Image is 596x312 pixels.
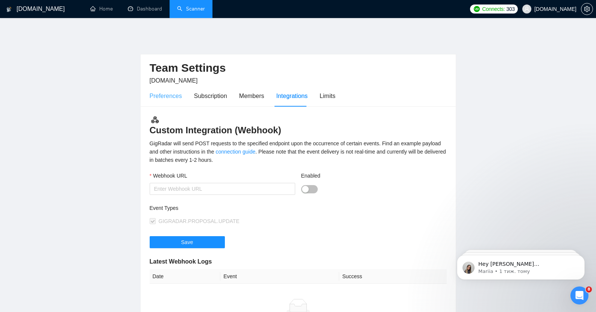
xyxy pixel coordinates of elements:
[150,257,447,266] h5: Latest Webhook Logs
[339,269,446,284] th: Success
[276,91,308,101] div: Integrations
[474,6,480,12] img: upwork-logo.png
[150,139,447,164] div: GigRadar will send POST requests to the specified endpoint upon the occurrence of certain events....
[150,236,225,248] button: Save
[482,5,505,13] span: Connects:
[446,239,596,292] iframe: Intercom notifications повідомлення
[150,91,182,101] div: Preferences
[6,3,12,15] img: logo
[581,6,593,12] a: setting
[150,115,159,124] img: webhook.3a52c8ec.svg
[301,185,318,193] button: Enabled
[150,183,295,195] input: Webhook URL
[128,6,162,12] a: dashboardDashboard
[581,6,593,12] span: setting
[320,91,335,101] div: Limits
[194,91,227,101] div: Subscription
[239,91,264,101] div: Members
[220,269,339,284] th: Event
[581,3,593,15] button: setting
[150,269,221,284] th: Date
[150,204,179,212] label: Event Types
[150,60,447,76] h2: Team Settings
[90,6,113,12] a: homeHome
[150,172,187,180] label: Webhook URL
[177,6,205,12] a: searchScanner
[301,172,320,180] label: Enabled
[159,218,240,224] span: GIGRADAR.PROPOSAL.UPDATE
[570,286,588,304] iframe: Intercom live chat
[150,115,447,136] h3: Custom Integration (Webhook)
[524,6,529,12] span: user
[586,286,592,292] span: 8
[215,149,255,155] a: connection guide
[150,77,198,84] span: [DOMAIN_NAME]
[181,238,193,246] span: Save
[507,5,515,13] span: 303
